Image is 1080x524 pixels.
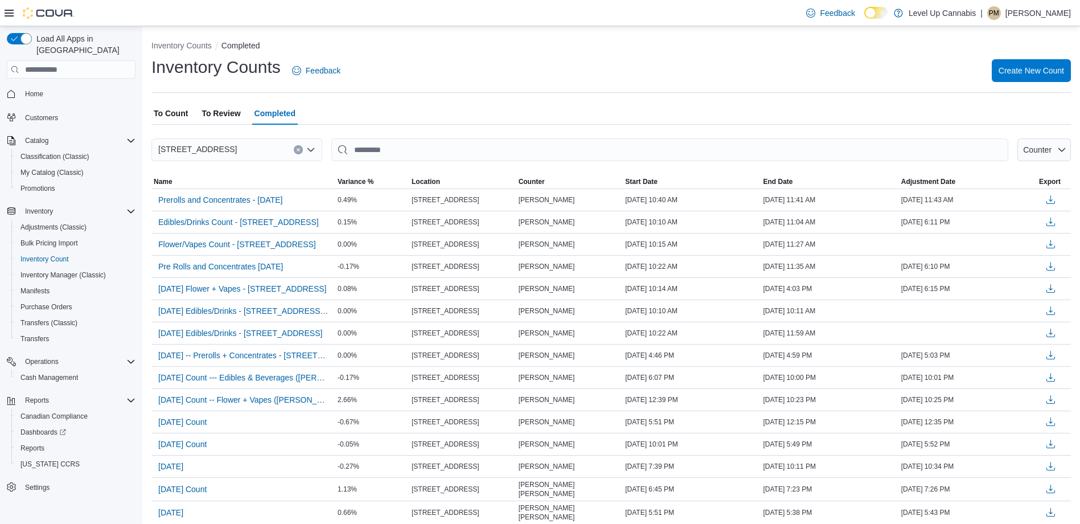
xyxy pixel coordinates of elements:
[20,152,89,161] span: Classification (Classic)
[20,111,63,125] a: Customers
[16,457,84,471] a: [US_STATE] CCRS
[899,371,1037,384] div: [DATE] 10:01 PM
[409,437,516,451] div: [STREET_ADDRESS]
[16,316,135,330] span: Transfers (Classic)
[25,207,53,216] span: Inventory
[25,357,59,366] span: Operations
[519,480,621,498] span: [PERSON_NAME] [PERSON_NAME]
[2,85,140,102] button: Home
[335,437,409,451] div: -0.05%
[623,371,761,384] div: [DATE] 6:07 PM
[864,7,888,19] input: Dark Mode
[625,177,658,186] span: Start Date
[154,436,211,453] button: [DATE] Count
[623,175,761,189] button: Start Date
[623,215,761,229] div: [DATE] 10:10 AM
[899,175,1037,189] button: Adjustment Date
[11,408,140,424] button: Canadian Compliance
[2,354,140,370] button: Operations
[335,393,409,407] div: 2.66%
[16,284,54,298] a: Manifests
[20,239,78,248] span: Bulk Pricing Import
[151,40,1071,54] nav: An example of EuiBreadcrumbs
[11,283,140,299] button: Manifests
[761,437,899,451] div: [DATE] 5:49 PM
[20,334,49,343] span: Transfers
[16,150,135,163] span: Classification (Classic)
[623,193,761,207] div: [DATE] 10:40 AM
[20,394,135,407] span: Reports
[254,102,295,125] span: Completed
[294,145,303,154] button: Clear input
[20,394,54,407] button: Reports
[761,460,899,473] div: [DATE] 10:11 PM
[158,216,319,228] span: Edibles/Drinks Count - [STREET_ADDRESS]
[151,41,212,50] button: Inventory Counts
[999,65,1064,76] span: Create New Count
[802,2,859,24] a: Feedback
[519,373,575,382] span: [PERSON_NAME]
[20,223,87,232] span: Adjustments (Classic)
[154,177,173,186] span: Name
[158,372,328,383] span: [DATE] Count --- Edibles & Beverages ([PERSON_NAME])
[409,175,516,189] button: Location
[409,460,516,473] div: [STREET_ADDRESS]
[154,481,211,498] button: [DATE] Count
[409,193,516,207] div: [STREET_ADDRESS]
[899,415,1037,429] div: [DATE] 12:35 PM
[16,332,135,346] span: Transfers
[1005,6,1071,20] p: [PERSON_NAME]
[158,305,328,317] span: [DATE] Edibles/Drinks - [STREET_ADDRESS] - Recount
[154,102,188,125] span: To Count
[221,41,260,50] button: Completed
[20,87,48,101] a: Home
[409,238,516,251] div: [STREET_ADDRESS]
[151,56,281,79] h1: Inventory Counts
[306,145,315,154] button: Open list of options
[306,65,340,76] span: Feedback
[761,393,899,407] div: [DATE] 10:23 PM
[899,482,1037,496] div: [DATE] 7:26 PM
[899,215,1037,229] div: [DATE] 6:11 PM
[20,460,80,469] span: [US_STATE] CCRS
[1023,145,1052,154] span: Counter
[2,392,140,408] button: Reports
[16,220,135,234] span: Adjustments (Classic)
[11,440,140,456] button: Reports
[25,113,58,122] span: Customers
[335,260,409,273] div: -0.17%
[11,424,140,440] a: Dashboards
[761,238,899,251] div: [DATE] 11:27 AM
[335,215,409,229] div: 0.15%
[20,255,69,264] span: Inventory Count
[16,284,135,298] span: Manifests
[23,7,74,19] img: Cova
[899,193,1037,207] div: [DATE] 11:43 AM
[761,215,899,229] div: [DATE] 11:04 AM
[154,369,333,386] button: [DATE] Count --- Edibles & Beverages ([PERSON_NAME])
[519,306,575,316] span: [PERSON_NAME]
[25,136,48,145] span: Catalog
[519,329,575,338] span: [PERSON_NAME]
[20,412,88,421] span: Canadian Compliance
[158,394,328,406] span: [DATE] Count -- Flower + Vapes ([PERSON_NAME])
[154,236,321,253] button: Flower/Vapes Count - [STREET_ADDRESS]
[761,282,899,296] div: [DATE] 4:03 PM
[25,89,43,99] span: Home
[761,482,899,496] div: [DATE] 7:23 PM
[25,483,50,492] span: Settings
[763,177,793,186] span: End Date
[519,351,575,360] span: [PERSON_NAME]
[20,184,55,193] span: Promotions
[20,302,72,312] span: Purchase Orders
[16,220,91,234] a: Adjustments (Classic)
[154,504,188,521] button: [DATE]
[154,214,323,231] button: Edibles/Drinks Count - [STREET_ADDRESS]
[158,439,207,450] span: [DATE] Count
[2,203,140,219] button: Inventory
[335,175,409,189] button: Variance %
[761,415,899,429] div: [DATE] 12:15 PM
[335,282,409,296] div: 0.08%
[16,425,135,439] span: Dashboards
[623,506,761,519] div: [DATE] 5:51 PM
